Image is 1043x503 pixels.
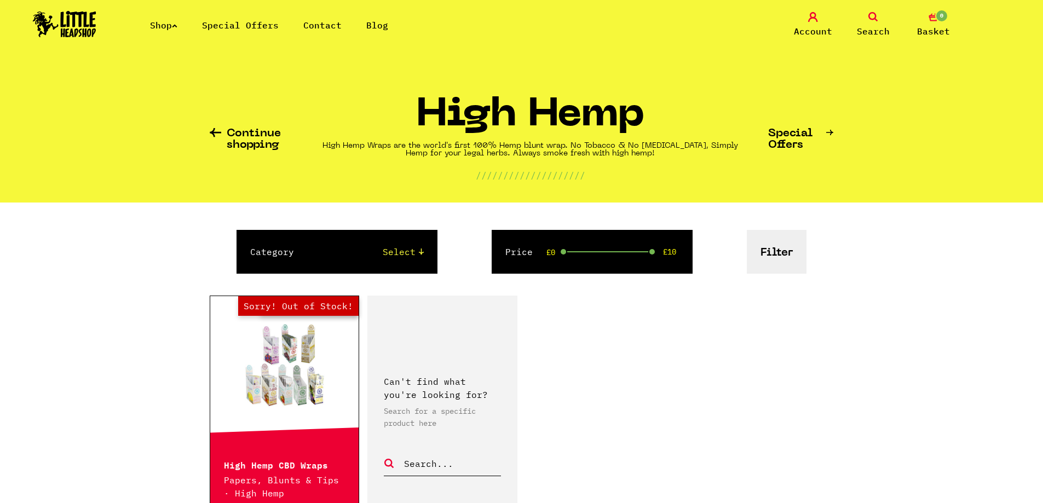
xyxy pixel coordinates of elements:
a: Contact [303,20,342,31]
span: Basket [917,25,950,38]
button: Filter [747,230,806,274]
input: Search... [403,456,501,471]
a: Continue shopping [210,128,293,151]
h1: High Hemp [416,97,645,142]
span: 0 [935,9,948,22]
span: Account [794,25,832,38]
p: Search for a specific product here [384,405,501,429]
img: Little Head Shop Logo [33,11,96,37]
a: Hurry! Low Stock Sorry! Out of Stock! [210,315,359,425]
p: High Hemp CBD Wraps [224,458,345,471]
a: Special Offers [768,128,834,151]
label: Category [250,245,294,258]
a: Blog [366,20,388,31]
a: Special Offers [202,20,279,31]
p: //////////////////// [476,169,585,182]
span: £0 [546,248,555,257]
a: Shop [150,20,177,31]
a: Search [846,12,901,38]
span: Sorry! Out of Stock! [238,296,359,316]
span: £10 [663,247,676,256]
label: Price [505,245,533,258]
strong: High Hemp Wraps are the world's first 100% Hemp blunt wrap. No Tobacco & No [MEDICAL_DATA], Simpl... [322,142,738,157]
a: 0 Basket [906,12,961,38]
span: Search [857,25,890,38]
p: Papers, Blunts & Tips · High Hemp [224,473,345,500]
p: Can't find what you're looking for? [384,375,501,401]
